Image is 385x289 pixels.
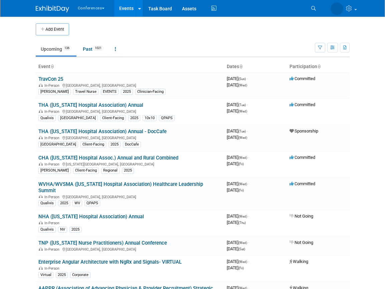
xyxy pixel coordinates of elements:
div: [GEOGRAPHIC_DATA], [GEOGRAPHIC_DATA] [38,82,221,88]
div: 2025 [121,89,133,95]
span: Committed [290,102,315,107]
div: Client-Facing [73,168,99,174]
img: In-Person Event [39,195,43,198]
span: (Wed) [238,109,247,113]
span: [DATE] [227,128,248,133]
img: In-Person Event [39,221,43,224]
img: In-Person Event [39,247,43,251]
span: [DATE] [227,188,244,193]
div: Clinician-Facing [135,89,166,95]
a: CHA ([US_STATE] Hospital Assoc.) Annual and Rural Combined [38,155,178,161]
a: Sort by Event Name [50,64,54,69]
span: (Thu) [238,221,246,225]
th: Event [36,61,224,72]
div: [GEOGRAPHIC_DATA], [GEOGRAPHIC_DATA] [38,135,221,140]
a: WVHA/WVSMA ([US_STATE] Hospital Association) Healthcare Leadership Summit [38,181,203,194]
div: [GEOGRAPHIC_DATA], [GEOGRAPHIC_DATA] [38,194,221,199]
div: 2025 [69,227,81,233]
span: (Wed) [238,260,247,264]
span: - [247,128,248,133]
span: [DATE] [227,155,249,160]
div: [GEOGRAPHIC_DATA], [GEOGRAPHIC_DATA] [38,108,221,114]
th: Participation [287,61,350,72]
button: Add Event [36,23,69,35]
span: Not Going [290,214,313,219]
div: Regional [101,168,120,174]
div: Qualivis [38,200,56,206]
span: (Tue) [238,103,246,107]
span: Sponsorship [290,128,318,133]
div: 2025 [122,168,134,174]
a: TravCon 25 [38,76,63,82]
img: ExhibitDay [36,6,69,12]
span: In-Person [44,247,61,252]
span: (Fri) [238,189,244,192]
span: 1021 [93,46,104,51]
div: 10x10 [143,115,157,121]
img: In-Person Event [39,109,43,113]
span: - [248,155,249,160]
span: [DATE] [227,82,247,87]
div: EVENTS [101,89,119,95]
div: [US_STATE][GEOGRAPHIC_DATA], [GEOGRAPHIC_DATA] [38,161,221,167]
div: 2025 [58,200,70,206]
div: [GEOGRAPHIC_DATA] [38,141,78,148]
span: (Wed) [238,182,247,186]
span: In-Person [44,136,61,140]
a: Upcoming136 [36,43,76,55]
span: (Tue) [238,129,246,133]
div: DocCafe [123,141,141,148]
a: THA ([US_STATE] Hospital Association) Annual [38,102,143,108]
div: Client-Facing [100,115,126,121]
span: In-Person [44,83,61,88]
img: In-Person Event [39,136,43,139]
span: In-Person [44,195,61,199]
a: TNP ([US_STATE] Nurse Practitioners) Annual Conference [38,240,167,246]
a: Sort by Start Date [239,64,242,69]
span: [DATE] [227,76,248,81]
span: [DATE] [227,240,249,245]
a: Enterprise Angular Architecture with NgRx and Signals- VIRTUAL [38,259,182,265]
div: [PERSON_NAME] [38,168,71,174]
span: [DATE] [227,214,249,219]
span: [DATE] [227,135,247,140]
span: Committed [290,181,315,186]
span: [DATE] [227,161,244,166]
div: 2025 [56,272,68,278]
span: (Fri) [238,162,244,166]
span: In-Person [44,162,61,167]
span: (Wed) [238,156,247,160]
img: In-Person Event [39,83,43,87]
span: Committed [290,76,315,81]
th: Dates [224,61,287,72]
div: [PERSON_NAME] [38,89,71,95]
span: [DATE] [227,108,247,113]
span: - [247,76,248,81]
span: - [247,102,248,107]
div: 2025 [128,115,140,121]
span: [DATE] [227,102,248,107]
span: (Wed) [238,136,247,139]
span: (Wed) [238,83,247,87]
span: [DATE] [227,259,249,264]
span: [DATE] [227,181,249,186]
div: Client-Facing [80,141,106,148]
span: [DATE] [227,265,244,270]
span: In-Person [44,221,61,225]
span: [DATE] [227,246,245,251]
div: Travel Nurse [73,89,99,95]
div: 2025 [109,141,121,148]
div: Corporate [70,272,90,278]
img: In-Person Event [39,162,43,166]
div: Virtual [38,272,53,278]
a: NHA ([US_STATE] Hospital Association) Annual [38,214,144,220]
span: (Sun) [238,77,246,81]
span: In-Person [44,109,61,114]
div: [GEOGRAPHIC_DATA] [58,115,98,121]
span: (Wed) [238,241,247,245]
span: Committed [290,155,315,160]
div: WV [72,200,82,206]
a: Sort by Participation Type [317,64,321,69]
span: - [248,240,249,245]
span: (Wed) [238,215,247,218]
